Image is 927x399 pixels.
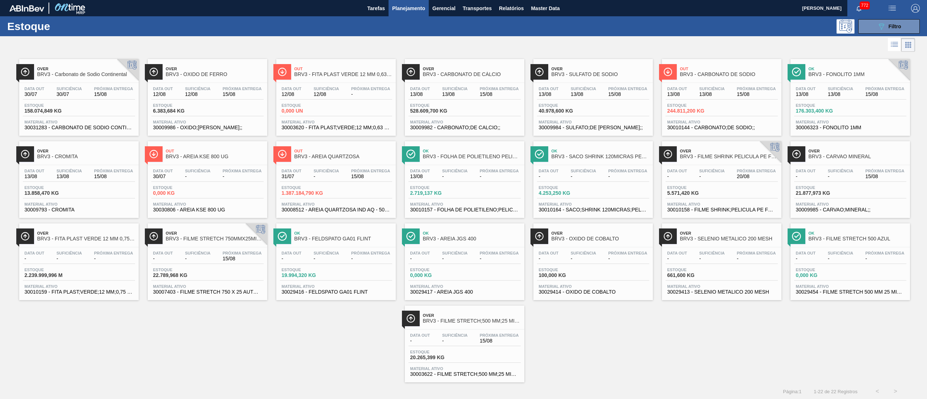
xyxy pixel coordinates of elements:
[278,150,287,159] img: Ícone
[410,169,430,173] span: Data out
[571,87,596,91] span: Suficiência
[796,284,905,289] span: Material ativo
[551,72,649,77] span: BRV3 - SULFATO DE SODIO
[153,190,204,196] span: 0,000 KG
[737,174,776,179] span: 20/08
[571,92,596,97] span: 13/08
[608,169,647,173] span: Próxima Entrega
[667,251,687,255] span: Data out
[796,120,905,124] span: Material ativo
[865,256,905,261] span: -
[410,120,519,124] span: Material ativo
[410,207,519,213] span: 30010157 - FOLHA DE POLIETILENO;PELICULA POLIETILEN
[142,136,271,218] a: ÍconeOutBRV3 - AREIA KSE 800 UGData out30/07Suficiência-Próxima Entrega-Estoque0,000 KGMaterial a...
[153,103,204,108] span: Estoque
[535,232,544,241] img: Ícone
[463,4,492,13] span: Transportes
[410,87,430,91] span: Data out
[282,284,390,289] span: Material ativo
[571,169,596,173] span: Suficiência
[539,103,590,108] span: Estoque
[539,202,647,206] span: Material ativo
[663,232,672,241] img: Ícone
[410,103,461,108] span: Estoque
[608,92,647,97] span: 15/08
[406,150,415,159] img: Ícone
[539,120,647,124] span: Material ativo
[166,67,264,71] span: Over
[410,185,461,190] span: Estoque
[399,218,528,300] a: ÍconeOkBRV3 - AREIA JGS 400Data out-Suficiência-Próxima Entrega-Estoque0,000 KGMaterial ativo3002...
[667,92,687,97] span: 13/08
[94,87,133,91] span: Próxima Entrega
[223,256,262,261] span: 15/08
[282,202,390,206] span: Material ativo
[153,87,173,91] span: Data out
[551,149,649,153] span: Ok
[282,125,390,130] span: 30003620 - FITA PLAST;VERDE;12 MM;0,63 MM;2000 M;;
[667,108,718,114] span: 244.811,200 KG
[528,54,657,136] a: ÍconeOverBRV3 - SULFATO DE SODIOData out13/08Suficiência13/08Próxima Entrega15/08Estoque40.978,60...
[737,87,776,91] span: Próxima Entrega
[667,169,687,173] span: Data out
[314,169,339,173] span: Suficiência
[680,154,778,159] span: BRV3 - FILME SHRINK PELICULA PE FOLHA LARG 240
[351,169,390,173] span: Próxima Entrega
[166,154,264,159] span: BRV3 - AREIA KSE 800 UG
[657,218,785,300] a: ÍconeOverBRV3 - SELENIO METALICO 200 MESHData out-Suficiência-Próxima Entrega-Estoque661,600 KGMa...
[153,284,262,289] span: Material ativo
[399,54,528,136] a: ÍconeOverBRV3 - CARBONATO DE CÁLCIOData out13/08Suficiência13/08Próxima Entrega15/08Estoque528.60...
[294,72,392,77] span: BRV3 - FITA PLAST VERDE 12 MM 0,63 MM 2000 M
[442,256,467,261] span: -
[785,54,914,136] a: ÍconeOkBRV3 - FONOLITO 1MMData out13/08Suficiência13/08Próxima Entrega15/08Estoque176.303,400 KGM...
[571,256,596,261] span: -
[282,108,332,114] span: 0,000 UN
[185,169,210,173] span: Suficiência
[865,169,905,173] span: Próxima Entrega
[149,150,158,159] img: Ícone
[480,87,519,91] span: Próxima Entrega
[56,256,82,261] span: -
[271,218,399,300] a: ÍconeOkBRV3 - FELDSPATO GA01 FLINTData out-Suficiência-Próxima Entrega-Estoque19.994,320 KGMateri...
[406,67,415,76] img: Ícone
[796,185,847,190] span: Estoque
[442,169,467,173] span: Suficiência
[153,268,204,272] span: Estoque
[185,87,210,91] span: Suficiência
[480,174,519,179] span: -
[56,174,82,179] span: 13/08
[539,174,559,179] span: -
[539,92,559,97] span: 13/08
[737,251,776,255] span: Próxima Entrega
[499,4,524,13] span: Relatórios
[608,174,647,179] span: -
[271,136,399,218] a: ÍconeOutBRV3 - AREIA QUARTZOSAData out31/07Suficiência-Próxima Entrega15/08Estoque1.387.184,790 K...
[480,251,519,255] span: Próxima Entrega
[667,284,776,289] span: Material ativo
[699,251,725,255] span: Suficiência
[531,4,559,13] span: Master Data
[56,169,82,173] span: Suficiência
[153,174,173,179] span: 30/07
[667,190,718,196] span: 5.571,420 KG
[423,72,521,77] span: BRV3 - CARBONATO DE CÁLCIO
[294,231,392,235] span: Ok
[282,169,302,173] span: Data out
[282,185,332,190] span: Estoque
[809,149,906,153] span: Over
[37,67,135,71] span: Over
[351,256,390,261] span: -
[351,87,390,91] span: Próxima Entrega
[25,273,75,278] span: 2.239.999,996 M
[21,150,30,159] img: Ícone
[680,72,778,77] span: BRV3 - CARBONATO DE SÓDIO
[282,92,302,97] span: 12/08
[410,174,430,179] span: 13/08
[480,169,519,173] span: Próxima Entrega
[278,232,287,241] img: Ícone
[785,136,914,218] a: ÍconeOverBRV3 - CARVAO MINERALData out-Suficiência-Próxima Entrega15/08Estoque21.877,973 KGMateri...
[149,232,158,241] img: Ícone
[608,251,647,255] span: Próxima Entrega
[153,207,262,213] span: 30030806 - AREIA KSE 800 UG
[792,232,801,241] img: Ícone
